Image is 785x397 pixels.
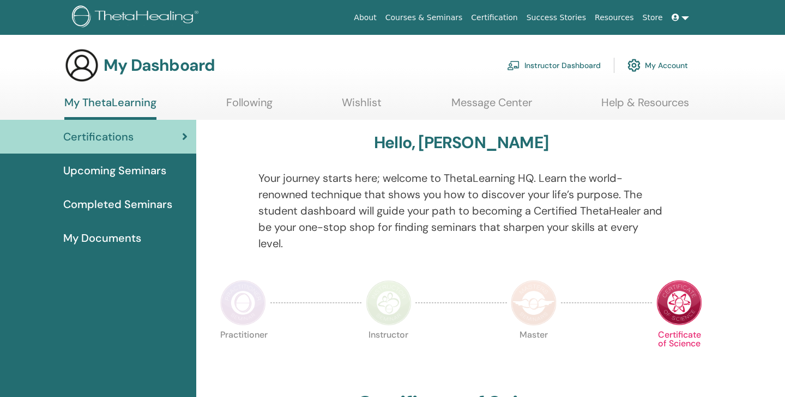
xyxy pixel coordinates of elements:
h3: My Dashboard [104,56,215,75]
p: Your journey starts here; welcome to ThetaLearning HQ. Learn the world-renowned technique that sh... [258,170,665,252]
a: About [349,8,381,28]
img: Master [511,280,557,326]
a: Instructor Dashboard [507,53,601,77]
a: Store [638,8,667,28]
a: Success Stories [522,8,590,28]
a: Following [226,96,273,117]
img: Certificate of Science [656,280,702,326]
img: generic-user-icon.jpg [64,48,99,83]
img: logo.png [72,5,202,30]
img: Practitioner [220,280,266,326]
img: Instructor [366,280,412,326]
p: Master [511,331,557,376]
a: My Account [627,53,688,77]
a: My ThetaLearning [64,96,156,120]
a: Certification [467,8,522,28]
a: Resources [590,8,638,28]
a: Help & Resources [601,96,689,117]
img: cog.svg [627,56,641,75]
span: Upcoming Seminars [63,162,166,179]
img: chalkboard-teacher.svg [507,60,520,70]
a: Message Center [451,96,532,117]
p: Practitioner [220,331,266,376]
a: Wishlist [342,96,382,117]
a: Courses & Seminars [381,8,467,28]
span: Completed Seminars [63,196,172,212]
p: Certificate of Science [656,331,702,376]
p: Instructor [366,331,412,376]
span: My Documents [63,230,141,246]
span: Certifications [63,129,134,145]
h3: Hello, [PERSON_NAME] [374,133,548,152]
